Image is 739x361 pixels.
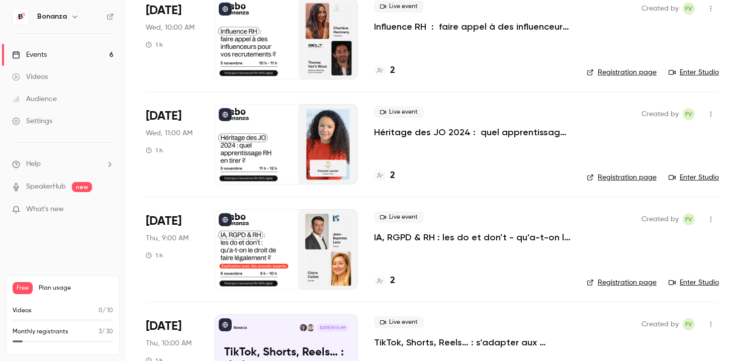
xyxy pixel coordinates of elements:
[374,169,395,183] a: 2
[374,1,424,13] span: Live event
[683,108,695,120] span: Fabio Vilarinho
[317,324,348,331] span: [DATE] 10:00 AM
[37,12,67,22] h6: Bonanza
[146,3,181,19] span: [DATE]
[102,205,114,214] iframe: Noticeable Trigger
[146,104,199,185] div: Nov 5 Wed, 11:00 AM (Europe/Paris)
[146,251,163,259] div: 1 h
[26,182,66,192] a: SpeakerHub
[12,116,52,126] div: Settings
[374,316,424,328] span: Live event
[374,231,571,243] a: IA, RGPD & RH : les do et don’t - qu’a-t-on le droit de faire légalement ?
[669,67,719,77] a: Enter Studio
[374,336,571,348] a: TikTok, Shorts, Reels… : s’adapter aux nouvelles pratiques pour recruter & attirer
[13,9,29,25] img: Bonanza
[374,106,424,118] span: Live event
[390,274,395,288] h4: 2
[374,21,571,33] a: Influence RH : faire appel à des influenceurs pour vos recrutements ?
[307,324,314,331] img: Adeline Hascoet
[641,108,679,120] span: Created by
[99,308,103,314] span: 0
[13,306,32,315] p: Videos
[685,318,692,330] span: FV
[669,278,719,288] a: Enter Studio
[374,126,571,138] a: Héritage des JO 2024 : quel apprentissage RH en tirer ?
[146,233,189,243] span: Thu, 9:00 AM
[13,327,68,336] p: Monthly registrants
[99,306,113,315] p: / 10
[39,284,113,292] span: Plan usage
[146,41,163,49] div: 1 h
[669,172,719,183] a: Enter Studio
[641,3,679,15] span: Created by
[99,327,113,336] p: / 30
[12,50,47,60] div: Events
[146,23,195,33] span: Wed, 10:00 AM
[390,169,395,183] h4: 2
[374,274,395,288] a: 2
[12,72,48,82] div: Videos
[374,211,424,223] span: Live event
[587,67,657,77] a: Registration page
[146,128,193,138] span: Wed, 11:00 AM
[12,94,57,104] div: Audience
[146,108,181,124] span: [DATE]
[300,324,307,331] img: Arthur Casimiro
[683,3,695,15] span: Fabio Vilarinho
[683,318,695,330] span: Fabio Vilarinho
[146,213,181,229] span: [DATE]
[685,3,692,15] span: FV
[685,108,692,120] span: FV
[587,172,657,183] a: Registration page
[72,182,92,192] span: new
[234,325,247,330] p: Bonanza
[26,159,41,169] span: Help
[146,146,163,154] div: 1 h
[12,159,114,169] li: help-dropdown-opener
[99,329,102,335] span: 3
[390,64,395,77] h4: 2
[683,213,695,225] span: Fabio Vilarinho
[146,338,192,348] span: Thu, 10:00 AM
[641,318,679,330] span: Created by
[146,318,181,334] span: [DATE]
[13,282,33,294] span: Free
[26,204,64,215] span: What's new
[685,213,692,225] span: FV
[641,213,679,225] span: Created by
[587,278,657,288] a: Registration page
[146,209,199,290] div: Nov 6 Thu, 9:00 AM (Europe/Paris)
[374,64,395,77] a: 2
